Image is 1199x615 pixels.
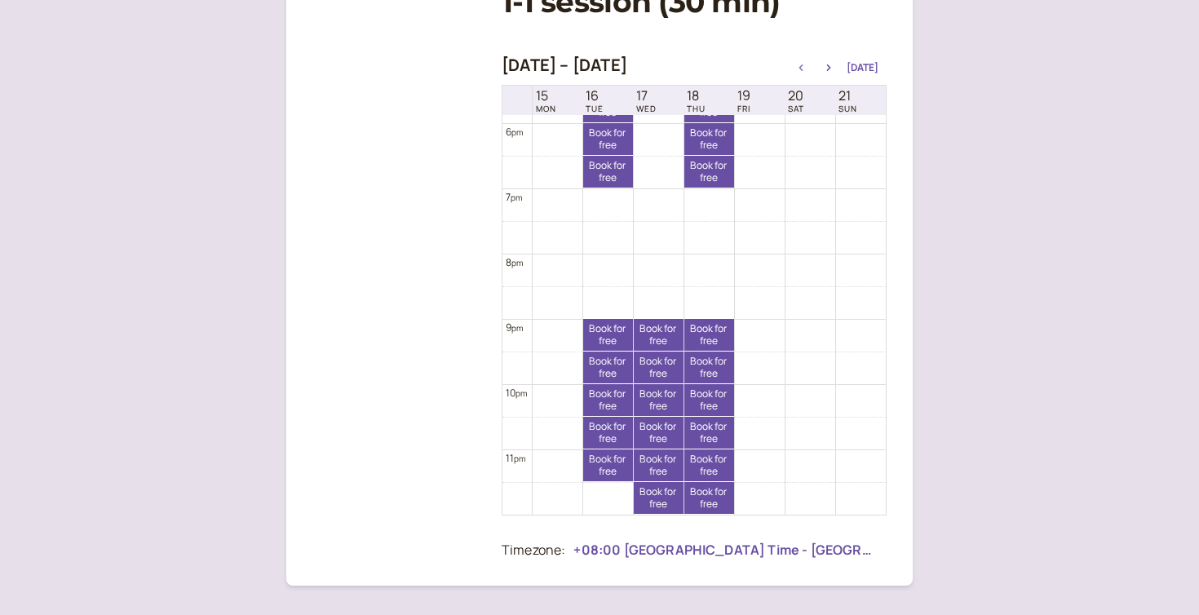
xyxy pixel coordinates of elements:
[515,387,527,399] span: pm
[684,421,734,445] span: Book for free
[511,192,522,203] span: pm
[506,385,528,400] div: 10
[634,454,684,477] span: Book for free
[583,454,633,477] span: Book for free
[636,88,657,104] span: 17
[502,55,627,75] h2: [DATE] – [DATE]
[583,356,633,379] span: Book for free
[684,454,734,477] span: Book for free
[634,356,684,379] span: Book for free
[634,421,684,445] span: Book for free
[536,88,556,104] span: 15
[737,104,750,113] span: FRI
[582,86,607,115] a: September 16, 2025
[583,323,633,347] span: Book for free
[502,540,565,561] div: Timezone:
[583,421,633,445] span: Book for free
[684,95,734,118] span: Book for free
[583,388,633,412] span: Book for free
[583,160,633,184] span: Book for free
[511,126,523,138] span: pm
[634,388,684,412] span: Book for free
[536,104,556,113] span: MON
[583,95,633,118] span: Book for free
[514,453,525,464] span: pm
[634,323,684,347] span: Book for free
[687,104,706,113] span: THU
[586,104,604,113] span: TUE
[506,189,523,205] div: 7
[533,86,560,115] a: September 15, 2025
[506,254,524,270] div: 8
[788,88,804,104] span: 20
[838,104,857,113] span: SUN
[586,88,604,104] span: 16
[847,62,878,73] button: [DATE]
[684,486,734,510] span: Book for free
[835,86,861,115] a: September 21, 2025
[506,450,526,466] div: 11
[636,104,657,113] span: WED
[511,257,523,268] span: pm
[511,322,523,334] span: pm
[684,160,734,184] span: Book for free
[684,127,734,151] span: Book for free
[734,86,754,115] a: September 19, 2025
[687,88,706,104] span: 18
[838,88,857,104] span: 21
[785,86,807,115] a: September 20, 2025
[684,86,709,115] a: September 18, 2025
[634,486,684,510] span: Book for free
[788,104,804,113] span: SAT
[737,88,750,104] span: 19
[684,323,734,347] span: Book for free
[506,124,524,139] div: 6
[506,320,524,335] div: 9
[583,127,633,151] span: Book for free
[684,388,734,412] span: Book for free
[684,356,734,379] span: Book for free
[633,86,660,115] a: September 17, 2025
